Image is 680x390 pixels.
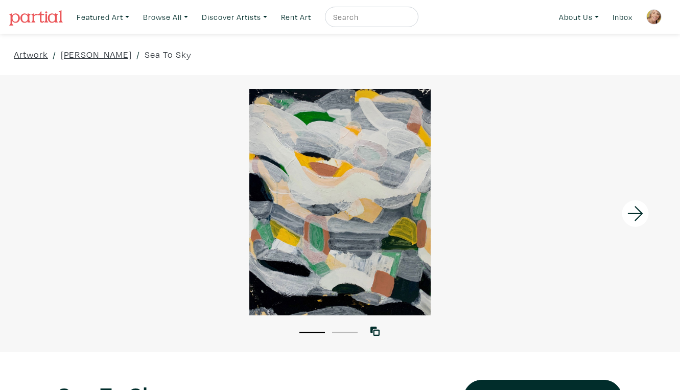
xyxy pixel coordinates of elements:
[14,48,48,61] a: Artwork
[145,48,192,61] a: Sea To Sky
[136,48,140,61] span: /
[608,7,637,28] a: Inbox
[138,7,193,28] a: Browse All
[276,7,316,28] a: Rent Art
[646,9,662,25] img: phpThumb.php
[197,7,272,28] a: Discover Artists
[332,11,409,24] input: Search
[72,7,134,28] a: Featured Art
[61,48,132,61] a: [PERSON_NAME]
[299,332,325,333] button: 1 of 2
[554,7,603,28] a: About Us
[53,48,56,61] span: /
[332,332,358,333] button: 2 of 2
